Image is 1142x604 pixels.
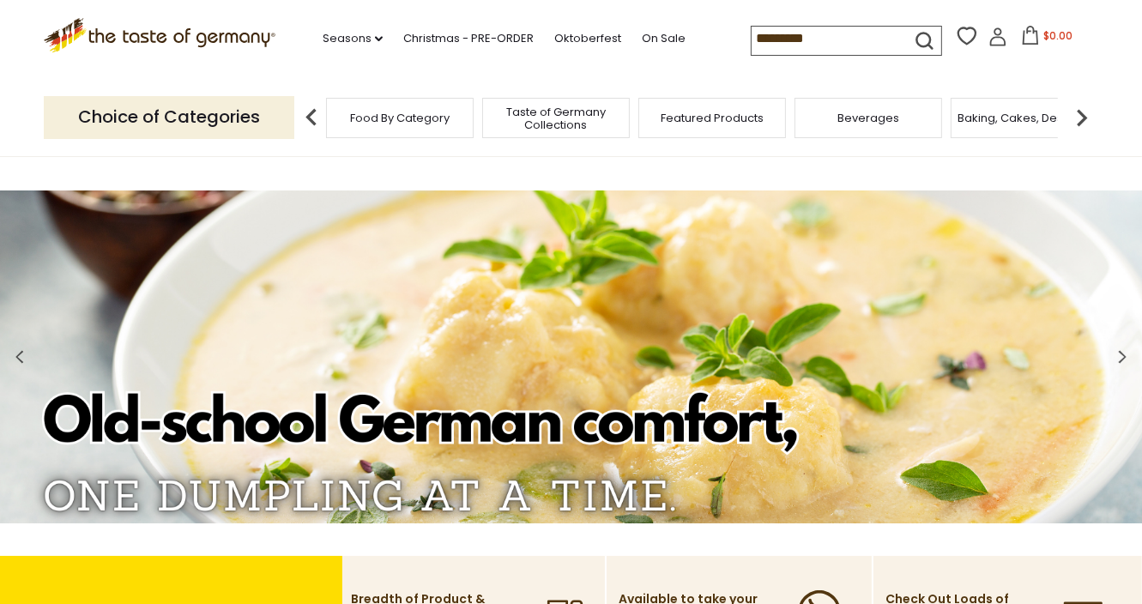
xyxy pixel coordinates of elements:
[837,112,899,124] a: Beverages
[1065,100,1099,135] img: next arrow
[661,112,764,124] a: Featured Products
[1011,26,1084,51] button: $0.00
[44,96,294,138] p: Choice of Categories
[958,112,1091,124] a: Baking, Cakes, Desserts
[403,29,534,48] a: Christmas - PRE-ORDER
[350,112,450,124] a: Food By Category
[1043,28,1073,43] span: $0.00
[294,100,329,135] img: previous arrow
[554,29,621,48] a: Oktoberfest
[642,29,686,48] a: On Sale
[487,106,625,131] a: Taste of Germany Collections
[323,29,383,48] a: Seasons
